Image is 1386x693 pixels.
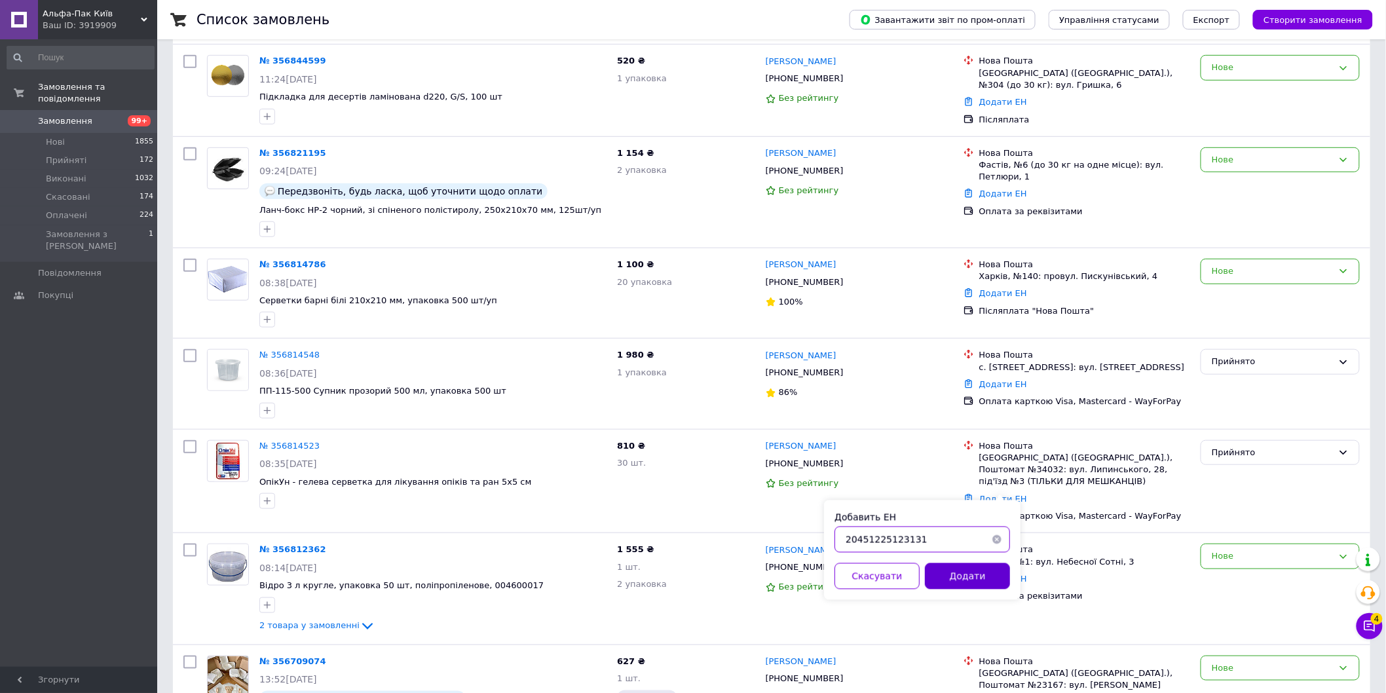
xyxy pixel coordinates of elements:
[7,46,155,69] input: Пошук
[208,263,248,297] img: Фото товару
[834,563,920,590] button: Скасувати
[763,364,846,381] div: [PHONE_NUMBER]
[208,544,248,585] img: Фото товару
[766,350,836,362] a: [PERSON_NAME]
[259,563,317,573] span: 08:14[DATE]
[617,656,645,666] span: 627 ₴
[1212,355,1333,369] div: Прийнято
[46,136,65,148] span: Нові
[259,350,320,360] a: № 356814548
[197,12,329,28] h1: Список замовлень
[617,673,641,683] span: 1 шт.
[140,155,153,166] span: 172
[140,191,153,203] span: 174
[46,173,86,185] span: Виконані
[617,259,654,269] span: 1 100 ₴
[779,297,803,307] span: 100%
[1240,14,1373,24] a: Створити замовлення
[979,97,1027,107] a: Додати ЕН
[617,579,667,589] span: 2 упаковка
[259,56,326,66] a: № 356844599
[979,452,1190,488] div: [GEOGRAPHIC_DATA] ([GEOGRAPHIC_DATA].), Поштомат №34032: вул. Липинського, 28, під'їзд №3 (ТІЛЬКИ...
[135,173,153,185] span: 1032
[259,295,497,305] a: Серветки барні білі 210х210 мм, упаковка 500 шт/уп
[925,563,1010,590] button: Додати
[259,92,502,102] a: Підкладка для десертів ламінована d220, G/S, 100 шт
[259,441,320,451] a: № 356814523
[259,477,532,487] a: ОпікУн - гелева серветка для лікування опіків та ран 5х5 см
[779,387,798,397] span: 86%
[979,288,1027,298] a: Додати ЕН
[128,115,151,126] span: 99+
[207,55,249,97] a: Фото товару
[1357,613,1383,639] button: Чат з покупцем4
[259,386,506,396] a: ПП-115-500 Супник прозорий 500 мл, упаковка 500 шт
[617,148,654,158] span: 1 154 ₴
[259,459,317,469] span: 08:35[DATE]
[617,441,645,451] span: 810 ₴
[259,656,326,666] a: № 356709074
[979,349,1190,361] div: Нова Пошта
[46,191,90,203] span: Скасовані
[617,56,645,66] span: 520 ₴
[46,229,149,252] span: Замовлення з [PERSON_NAME]
[766,656,836,668] a: [PERSON_NAME]
[46,210,87,221] span: Оплачені
[617,277,672,287] span: 20 упаковка
[763,70,846,87] div: [PHONE_NUMBER]
[979,494,1027,504] a: Додати ЕН
[779,185,839,195] span: Без рейтингу
[979,114,1190,126] div: Післяплата
[979,271,1190,282] div: Харків, №140: провул. Пискунівський, 4
[259,580,544,590] a: Відро 3 л кругле, упаковка 50 шт, поліпропіленове, 004600017
[979,55,1190,67] div: Нова Пошта
[617,562,641,572] span: 1 шт.
[1371,613,1383,625] span: 4
[259,368,317,379] span: 08:36[DATE]
[860,14,1025,26] span: Завантажити звіт по пром-оплаті
[763,455,846,472] div: [PHONE_NUMBER]
[979,206,1190,217] div: Оплата за реквізитами
[208,350,248,390] img: Фото товару
[979,379,1027,389] a: Додати ЕН
[834,512,896,523] label: Добавить ЕН
[979,67,1190,91] div: [GEOGRAPHIC_DATA] ([GEOGRAPHIC_DATA].), №304 (до 30 кг): вул. Гришка, 6
[259,620,375,630] a: 2 товара у замовленні
[617,350,654,360] span: 1 980 ₴
[979,590,1190,602] div: Оплата за реквізитами
[1212,550,1333,563] div: Нове
[259,544,326,554] a: № 356812362
[1264,15,1362,25] span: Створити замовлення
[1059,15,1159,25] span: Управління статусами
[46,155,86,166] span: Прийняті
[979,159,1190,183] div: Фастів, №6 (до 30 кг на одне місце): вул. Петлюри, 1
[979,396,1190,407] div: Оплата карткою Visa, Mastercard - WayForPay
[278,186,542,197] span: Передзвоніть, будь ласка, щоб уточнити щодо оплати
[763,559,846,576] div: [PHONE_NUMBER]
[207,259,249,301] a: Фото товару
[38,81,157,105] span: Замовлення та повідомлення
[779,478,839,488] span: Без рейтингу
[763,274,846,291] div: [PHONE_NUMBER]
[617,165,667,175] span: 2 упаковка
[1183,10,1241,29] button: Експорт
[259,205,601,215] a: Ланч-бокс НР-2 чорний, зі спіненого полістиролу, 250x210x70 мм, 125шт/уп
[259,278,317,288] span: 08:38[DATE]
[979,305,1190,317] div: Післяплата "Нова Пошта"
[979,259,1190,271] div: Нова Пошта
[779,582,839,591] span: Без рейтингу
[984,527,1010,553] button: Очистить
[763,670,846,687] div: [PHONE_NUMBER]
[38,290,73,301] span: Покупці
[259,620,360,630] span: 2 товара у замовленні
[214,441,241,481] img: Фото товару
[265,186,275,197] img: :speech_balloon:
[763,162,846,179] div: [PHONE_NUMBER]
[766,544,836,557] a: [PERSON_NAME]
[979,556,1190,568] div: Тальне, №1: вул. Небесної Сотні, 3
